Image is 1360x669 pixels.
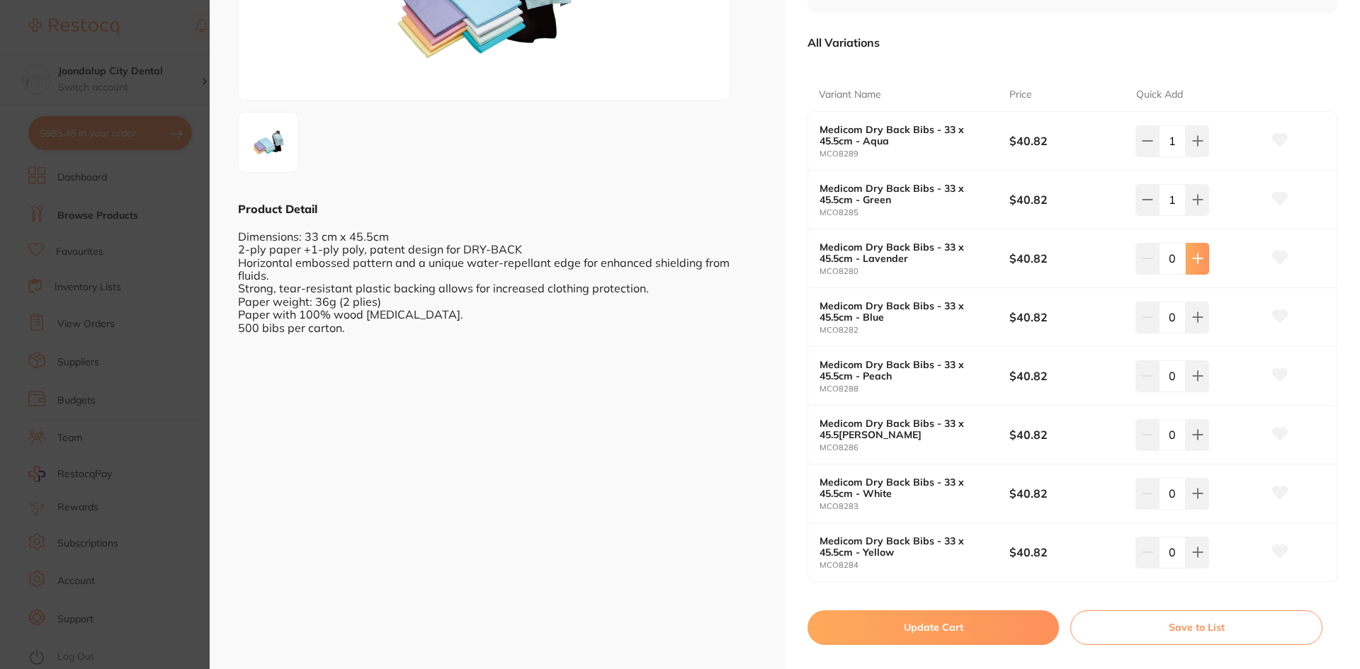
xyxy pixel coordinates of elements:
small: MCO8284 [820,561,1009,570]
b: Medicom Dry Back Bibs - 33 x 45.5cm - Peach [820,359,990,382]
b: $40.82 [1009,133,1123,149]
p: All Variations [807,35,880,50]
small: MCO8288 [820,384,1009,394]
button: Save to List [1070,610,1322,644]
b: Medicom Dry Back Bibs - 33 x 45.5cm - Blue [820,300,990,323]
div: Dimensions: 33 cm x 45.5cm 2-ply paper +1-ply poly, patent design for DRY-BACK Horizontal embosse... [238,217,756,334]
b: Medicom Dry Back Bibs - 33 x 45.5cm - Lavender [820,241,990,264]
b: Medicom Dry Back Bibs - 33 x 45.5cm - Green [820,183,990,205]
img: bmc [243,117,294,168]
small: MCO8283 [820,502,1009,511]
p: Quick Add [1136,88,1183,102]
b: Medicom Dry Back Bibs - 33 x 45.5cm - Yellow [820,535,990,558]
small: MCO8280 [820,267,1009,276]
small: MCO8289 [820,149,1009,159]
b: $40.82 [1009,368,1123,384]
p: Price [1009,88,1032,102]
b: $40.82 [1009,427,1123,442]
button: Update Cart [807,610,1059,644]
b: $40.82 [1009,486,1123,501]
b: $40.82 [1009,251,1123,266]
b: $40.82 [1009,192,1123,207]
small: MCO8286 [820,443,1009,452]
small: MCO8285 [820,208,1009,217]
b: $40.82 [1009,544,1123,560]
b: Medicom Dry Back Bibs - 33 x 45.5cm - Aqua [820,124,990,147]
p: Variant Name [819,88,881,102]
b: Product Detail [238,202,317,216]
b: Medicom Dry Back Bibs - 33 x 45.5[PERSON_NAME] [820,418,990,440]
b: $40.82 [1009,309,1123,325]
b: Medicom Dry Back Bibs - 33 x 45.5cm - White [820,476,990,499]
small: MCO8282 [820,326,1009,335]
